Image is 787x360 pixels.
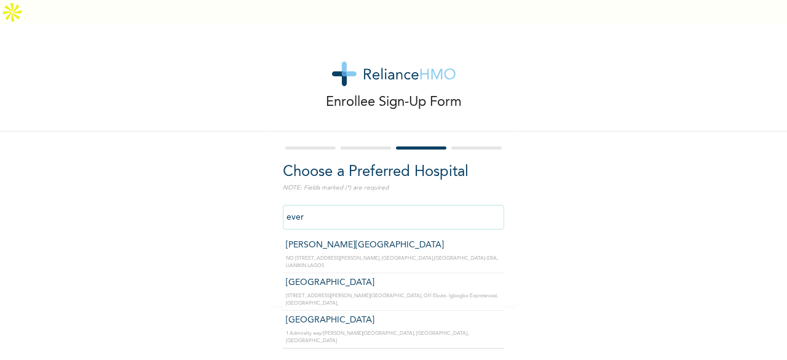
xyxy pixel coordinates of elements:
p: [GEOGRAPHIC_DATA] [286,276,501,289]
input: Search by name, address or governorate [283,205,504,230]
p: Enrollee Sign-Up Form [326,92,462,113]
p: [GEOGRAPHIC_DATA] [286,314,501,327]
p: 1 Admiralty way/[PERSON_NAME][GEOGRAPHIC_DATA], [GEOGRAPHIC_DATA], [GEOGRAPHIC_DATA] [286,330,501,345]
img: logo [332,62,456,86]
h2: Choose a Preferred Hospital [283,161,504,183]
p: NOTE: Fields marked (*) are required [283,183,504,193]
p: [PERSON_NAME][GEOGRAPHIC_DATA] [286,239,501,252]
p: NO [STREET_ADDRESS][PERSON_NAME], [GEOGRAPHIC_DATA],[GEOGRAPHIC_DATA]-ERA, IJANIKIN LAGOS [286,255,501,270]
p: [STREET_ADDRESS][PERSON_NAME][GEOGRAPHIC_DATA], Off Ebute- Igbogbo Expressroad, [GEOGRAPHIC_DATA], [286,292,501,307]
